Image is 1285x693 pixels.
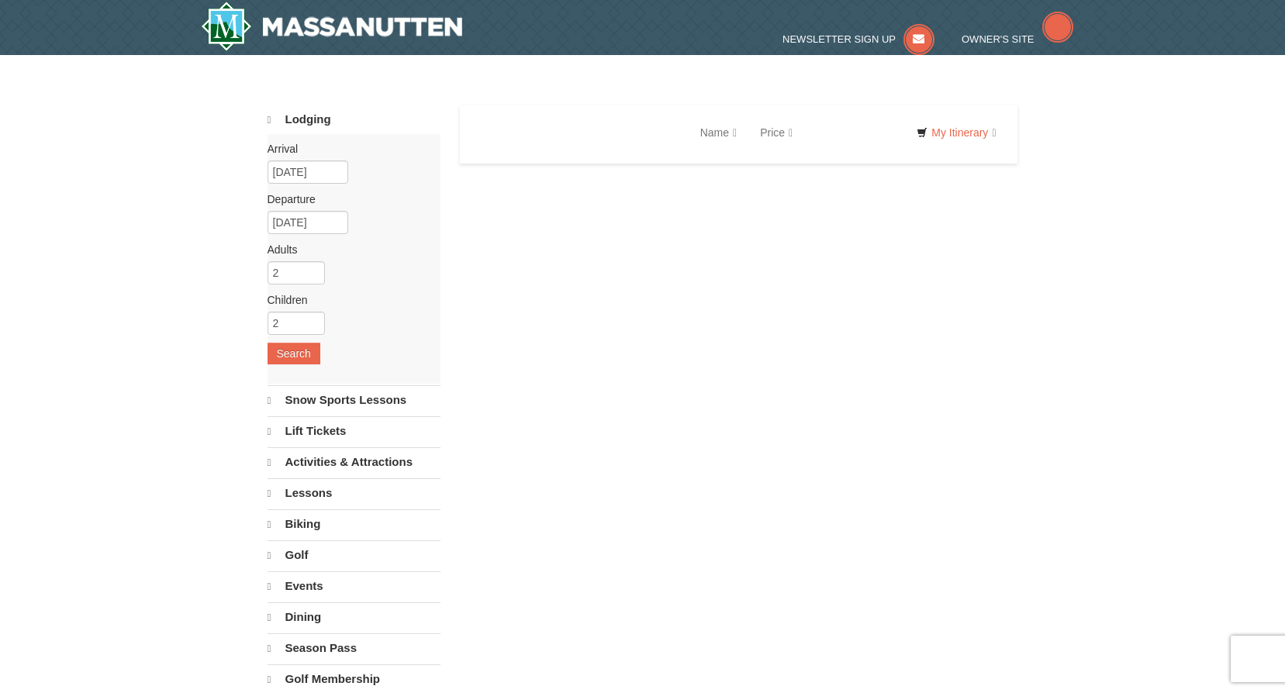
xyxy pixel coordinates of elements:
[907,121,1006,144] a: My Itinerary
[268,447,440,477] a: Activities & Attractions
[689,117,748,148] a: Name
[268,191,429,207] label: Departure
[268,385,440,415] a: Snow Sports Lessons
[268,416,440,446] a: Lift Tickets
[782,33,896,45] span: Newsletter Sign Up
[268,242,429,257] label: Adults
[268,633,440,663] a: Season Pass
[268,602,440,632] a: Dining
[268,571,440,601] a: Events
[268,141,429,157] label: Arrival
[962,33,1073,45] a: Owner's Site
[268,540,440,570] a: Golf
[268,509,440,539] a: Biking
[268,105,440,134] a: Lodging
[268,292,429,308] label: Children
[962,33,1035,45] span: Owner's Site
[748,117,804,148] a: Price
[782,33,934,45] a: Newsletter Sign Up
[201,2,463,51] a: Massanutten Resort
[201,2,463,51] img: Massanutten Resort Logo
[268,478,440,508] a: Lessons
[268,343,320,364] button: Search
